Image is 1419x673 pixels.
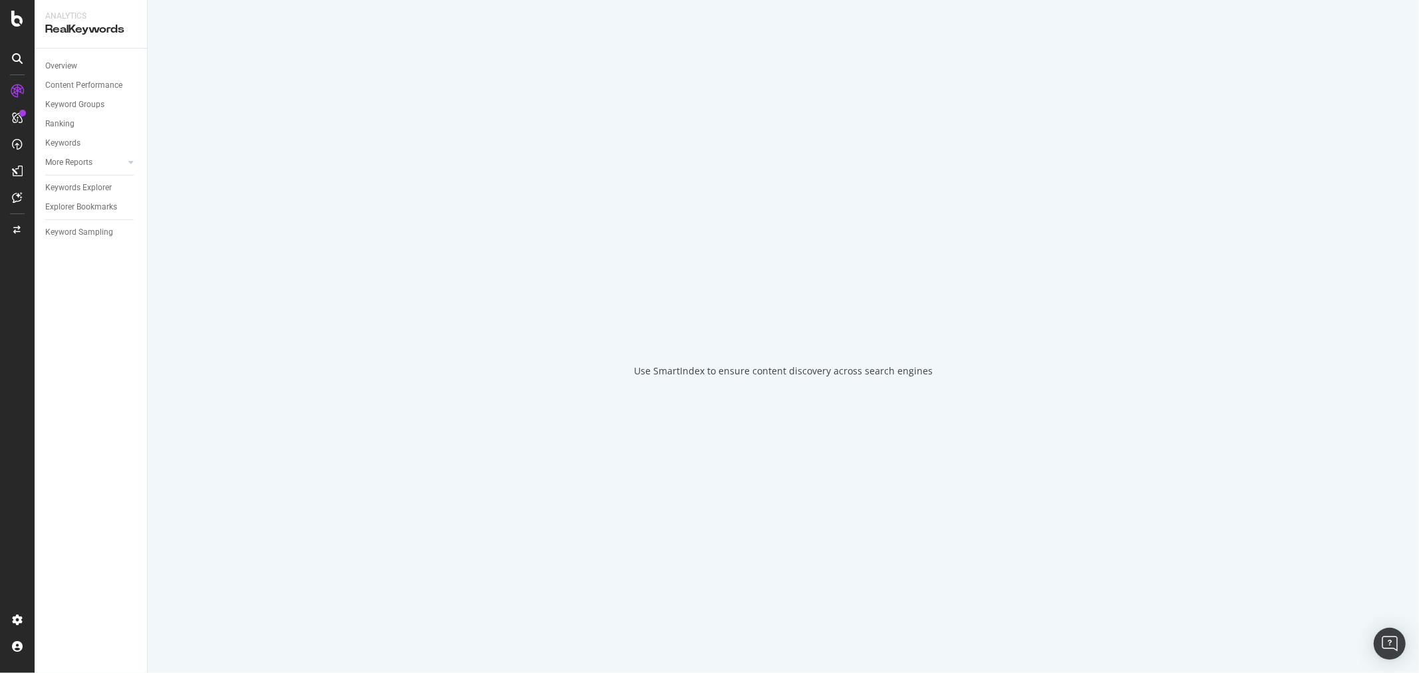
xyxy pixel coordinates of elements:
[45,225,138,239] a: Keyword Sampling
[45,156,124,170] a: More Reports
[45,11,136,22] div: Analytics
[45,200,117,214] div: Explorer Bookmarks
[45,78,122,92] div: Content Performance
[45,117,75,131] div: Ranking
[45,59,138,73] a: Overview
[45,225,113,239] div: Keyword Sampling
[45,181,112,195] div: Keywords Explorer
[45,136,138,150] a: Keywords
[45,98,138,112] a: Keyword Groups
[45,200,138,214] a: Explorer Bookmarks
[45,59,77,73] div: Overview
[1374,628,1406,660] div: Open Intercom Messenger
[736,295,832,343] div: animation
[634,364,933,378] div: Use SmartIndex to ensure content discovery across search engines
[45,156,92,170] div: More Reports
[45,136,80,150] div: Keywords
[45,78,138,92] a: Content Performance
[45,117,138,131] a: Ranking
[45,22,136,37] div: RealKeywords
[45,98,104,112] div: Keyword Groups
[45,181,138,195] a: Keywords Explorer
